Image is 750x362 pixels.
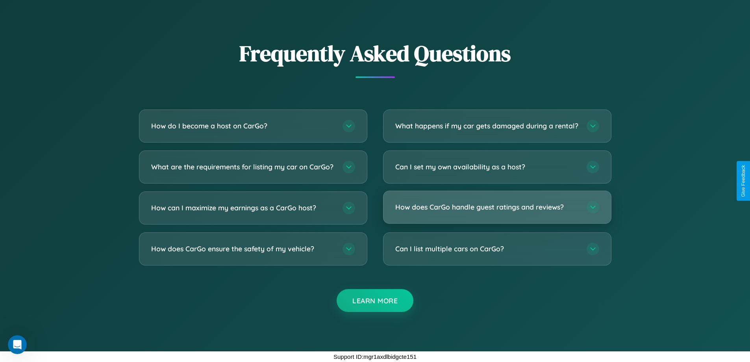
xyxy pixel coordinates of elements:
[337,289,413,312] button: Learn More
[151,244,335,254] h3: How does CarGo ensure the safety of my vehicle?
[151,203,335,213] h3: How can I maximize my earnings as a CarGo host?
[395,202,579,212] h3: How does CarGo handle guest ratings and reviews?
[741,165,746,197] div: Give Feedback
[395,162,579,172] h3: Can I set my own availability as a host?
[151,121,335,131] h3: How do I become a host on CarGo?
[333,351,417,362] p: Support ID: mgr1axdlbidgcte151
[139,38,611,69] h2: Frequently Asked Questions
[395,121,579,131] h3: What happens if my car gets damaged during a rental?
[8,335,27,354] iframe: Intercom live chat
[395,244,579,254] h3: Can I list multiple cars on CarGo?
[151,162,335,172] h3: What are the requirements for listing my car on CarGo?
